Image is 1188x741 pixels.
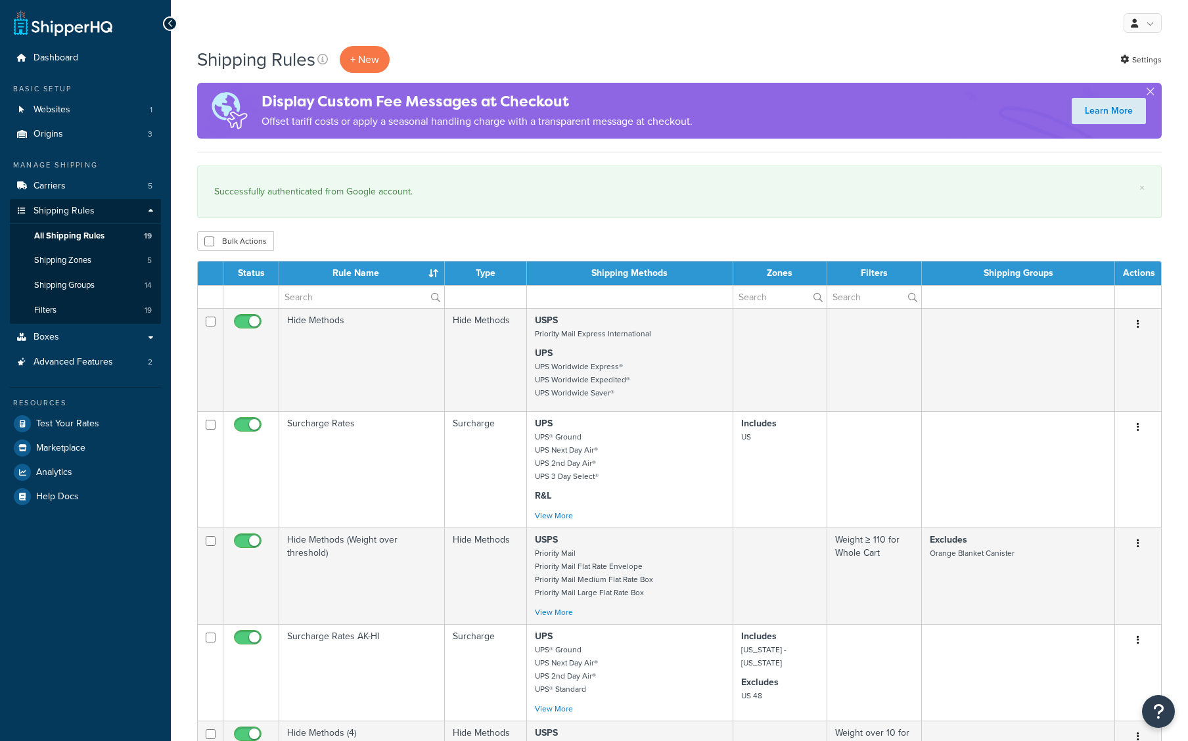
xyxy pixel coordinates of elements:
th: Zones [733,261,827,285]
td: Surcharge [445,624,527,721]
span: Carriers [34,181,66,192]
strong: UPS [535,346,553,360]
a: Carriers 5 [10,174,161,198]
th: Filters [827,261,922,285]
th: Rule Name : activate to sort column ascending [279,261,445,285]
span: Advanced Features [34,357,113,368]
th: Shipping Groups [922,261,1115,285]
span: 5 [148,181,152,192]
th: Type [445,261,527,285]
td: Weight ≥ 110 for Whole Cart [827,528,922,624]
a: Advanced Features 2 [10,350,161,374]
a: View More [535,606,573,618]
a: Dashboard [10,46,161,70]
span: Filters [34,305,57,316]
a: Help Docs [10,485,161,508]
li: Filters [10,298,161,323]
img: duties-banner-06bc72dcb5fe05cb3f9472aba00be2ae8eb53ab6f0d8bb03d382ba314ac3c341.png [197,83,262,139]
strong: Excludes [741,675,779,689]
li: Shipping Groups [10,273,161,298]
input: Search [279,286,444,308]
span: Origins [34,129,63,140]
small: UPS® Ground UPS Next Day Air® UPS 2nd Day Air® UPS 3 Day Select® [535,431,599,482]
small: UPS® Ground UPS Next Day Air® UPS 2nd Day Air® UPS® Standard [535,644,598,695]
a: Filters 19 [10,298,161,323]
td: Hide Methods [445,528,527,624]
strong: UPS [535,629,553,643]
a: Test Your Rates [10,412,161,436]
a: ShipperHQ Home [14,10,112,36]
a: Learn More [1072,98,1146,124]
strong: Excludes [930,533,967,547]
span: Websites [34,104,70,116]
li: Carriers [10,174,161,198]
td: Hide Methods (Weight over threshold) [279,528,445,624]
input: Search [733,286,827,308]
span: 19 [145,305,152,316]
h4: Display Custom Fee Messages at Checkout [262,91,693,112]
li: Shipping Zones [10,248,161,273]
td: Surcharge [445,411,527,528]
li: All Shipping Rules [10,224,161,248]
li: Shipping Rules [10,199,161,324]
div: Resources [10,397,161,409]
a: Marketplace [10,436,161,460]
div: Basic Setup [10,83,161,95]
small: Orange Blanket Canister [930,547,1015,559]
strong: Includes [741,416,777,430]
td: Surcharge Rates AK-HI [279,624,445,721]
strong: Includes [741,629,777,643]
input: Search [827,286,921,308]
span: 14 [145,280,152,291]
span: Shipping Zones [34,255,91,266]
a: Shipping Groups 14 [10,273,161,298]
span: Shipping Rules [34,206,95,217]
p: + New [340,46,390,73]
a: × [1139,183,1145,193]
h1: Shipping Rules [197,47,315,72]
span: Test Your Rates [36,418,99,430]
a: All Shipping Rules 19 [10,224,161,248]
a: View More [535,510,573,522]
strong: USPS [535,533,558,547]
strong: R&L [535,489,551,503]
a: Shipping Zones 5 [10,248,161,273]
td: Surcharge Rates [279,411,445,528]
span: 2 [148,357,152,368]
button: Open Resource Center [1142,695,1175,728]
span: Shipping Groups [34,280,95,291]
td: Hide Methods [445,308,527,411]
span: 19 [144,231,152,242]
a: Settings [1120,51,1162,69]
span: Help Docs [36,491,79,503]
a: View More [535,703,573,715]
li: Websites [10,98,161,122]
th: Shipping Methods [527,261,733,285]
div: Successfully authenticated from Google account. [214,183,1145,201]
strong: UPS [535,416,553,430]
li: Analytics [10,460,161,484]
th: Actions [1115,261,1161,285]
span: Marketplace [36,443,85,454]
small: Priority Mail Express International [535,328,651,340]
small: US [741,431,751,443]
a: Shipping Rules [10,199,161,223]
span: All Shipping Rules [34,231,104,242]
strong: USPS [535,726,558,740]
small: US 48 [741,690,762,702]
span: 1 [150,104,152,116]
p: Offset tariff costs or apply a seasonal handling charge with a transparent message at checkout. [262,112,693,131]
td: Hide Methods [279,308,445,411]
a: Websites 1 [10,98,161,122]
a: Origins 3 [10,122,161,146]
span: Dashboard [34,53,78,64]
span: 5 [147,255,152,266]
a: Boxes [10,325,161,349]
th: Status [223,261,279,285]
strong: USPS [535,313,558,327]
